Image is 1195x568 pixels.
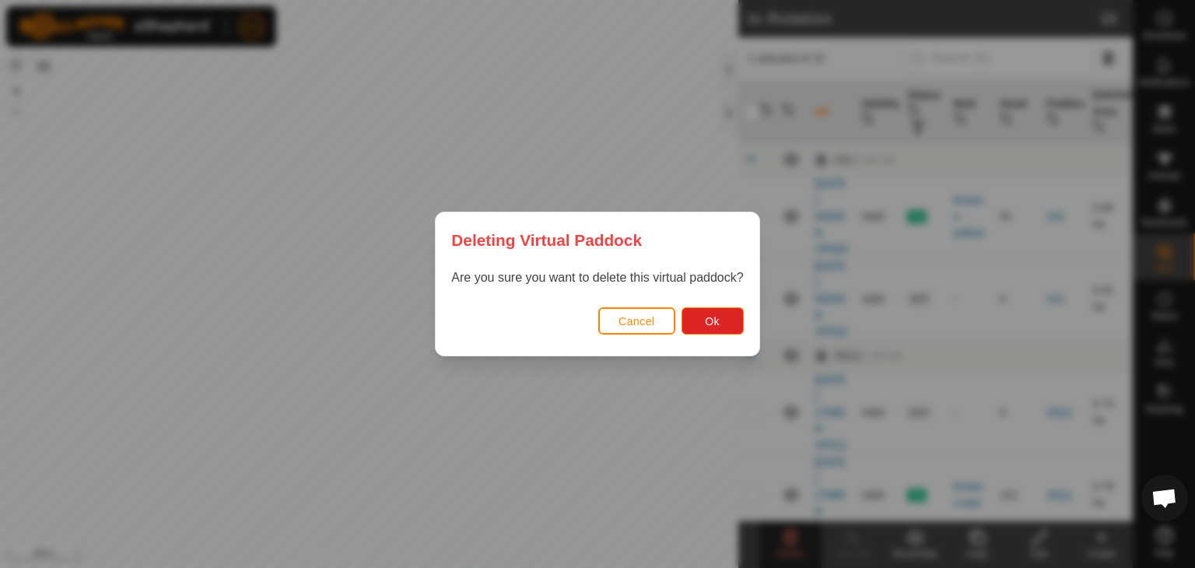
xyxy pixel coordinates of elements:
[598,307,675,335] button: Cancel
[619,315,655,328] span: Cancel
[451,228,642,252] span: Deleting Virtual Paddock
[682,307,744,335] button: Ok
[705,315,720,328] span: Ok
[451,268,743,287] p: Are you sure you want to delete this virtual paddock?
[1141,475,1188,521] a: Open chat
